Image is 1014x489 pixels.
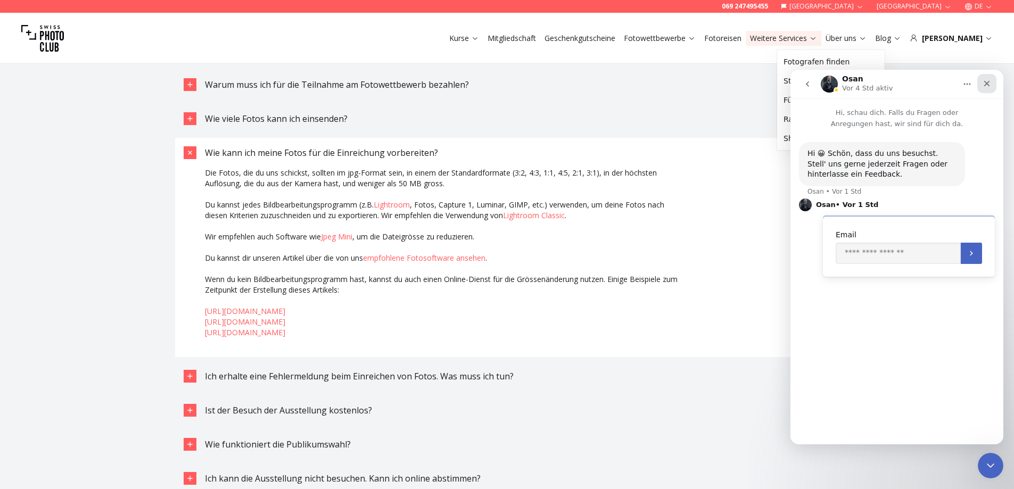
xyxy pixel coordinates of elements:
[722,2,768,11] a: 069 247495455
[545,33,615,44] a: Geschenkgutscheine
[700,31,746,46] button: Fotoreisen
[175,104,839,134] button: Wie viele Fotos kann ich einsenden?
[750,33,817,44] a: Weitere Services
[175,70,839,100] button: Warum muss ich für die Teilnahme am Fotowettbewerb bezahlen?
[620,31,700,46] button: Fotowettbewerbe
[205,168,682,189] p: Die Fotos, die du uns schickst, sollten im jpg-Format sein, in einem der Standardformate (3:2, 4:...
[205,168,682,357] div: Wie kann ich meine Fotos für die Einreichung vorbereiten?
[205,200,682,221] p: Du kannst jedes Bildbearbeitungsprogramm (z.B. , Fotos, Capture 1, Luminar, GIMP, etc.) verwenden...
[871,31,905,46] button: Blog
[205,404,372,416] span: Ist der Besuch der Ausstellung kostenlos?
[704,33,741,44] a: Fotoreisen
[175,429,839,459] button: Wie funktioniert die Publikumswahl?
[540,31,620,46] button: Geschenkgutscheine
[205,317,285,327] a: [URL][DOMAIN_NAME]
[175,138,839,168] button: Wie kann ich meine Fotos für die Einreichung vorbereiten?
[779,90,883,110] a: Für Unternehmen
[488,33,536,44] a: Mitgliedschaft
[205,473,481,484] span: Ich kann die Ausstellung nicht besuchen. Kann ich online abstimmen?
[779,129,883,148] a: Shop
[205,274,682,295] p: Wenn du kein Bildbearbeitungsprogramm hast, kannst du auch einen Online-Dienst für die Grössenänd...
[445,31,483,46] button: Kurse
[363,253,485,263] a: empfohlene Fotosoftware ansehen
[483,31,540,46] button: Mitgliedschaft
[978,453,1003,478] iframe: Intercom live chat
[205,438,351,450] span: Wie funktioniert die Publikumswahl?
[790,70,1003,444] iframe: Intercom live chat
[779,71,883,90] a: Studio mieten
[779,52,883,71] a: Fotografen finden
[826,33,867,44] a: Über uns
[205,370,514,382] span: Ich erhalte eine Fehlermeldung beim Einreichen von Fotos. Was muss ich tun?
[205,231,682,242] p: Wir empfehlen auch Software wie , um die Dateigrösse zu reduzieren.
[779,110,883,129] a: Ratgeber Fotoausrüstung
[449,33,479,44] a: Kurse
[205,327,285,337] a: [URL][DOMAIN_NAME]
[321,231,352,242] a: Jpeg Mini
[374,200,410,210] a: Lightroom
[746,31,821,46] button: Weitere Services
[175,395,839,425] button: Ist der Besuch der Ausstellung kostenlos?
[205,147,438,159] span: Wie kann ich meine Fotos für die Einreichung vorbereiten?
[205,306,285,316] a: [URL][DOMAIN_NAME]
[175,361,839,391] button: Ich erhalte eine Fehlermeldung beim Einreichen von Fotos. Was muss ich tun?
[205,113,348,125] span: Wie viele Fotos kann ich einsenden?
[503,210,565,220] a: Lightroom Classic
[821,31,871,46] button: Über uns
[205,79,469,90] span: Warum muss ich für die Teilnahme am Fotowettbewerb bezahlen?
[624,33,696,44] a: Fotowettbewerbe
[205,253,682,263] p: Du kannst dir unseren Artikel über die von uns .
[875,33,901,44] a: Blog
[21,17,64,60] img: Swiss photo club
[910,33,993,44] div: [PERSON_NAME]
